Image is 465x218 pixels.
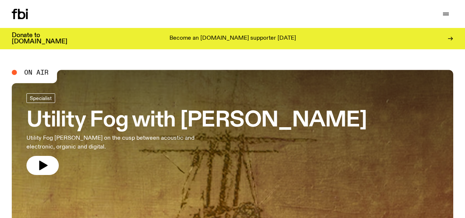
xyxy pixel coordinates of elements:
[12,32,67,45] h3: Donate to [DOMAIN_NAME]
[169,35,296,42] p: Become an [DOMAIN_NAME] supporter [DATE]
[30,96,52,101] span: Specialist
[26,134,215,151] p: Utility Fog [PERSON_NAME] on the cusp between acoustic and electronic, organic and digital.
[24,69,49,76] span: On Air
[26,93,367,175] a: Utility Fog with [PERSON_NAME]Utility Fog [PERSON_NAME] on the cusp between acoustic and electron...
[26,110,367,131] h3: Utility Fog with [PERSON_NAME]
[26,93,55,103] a: Specialist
